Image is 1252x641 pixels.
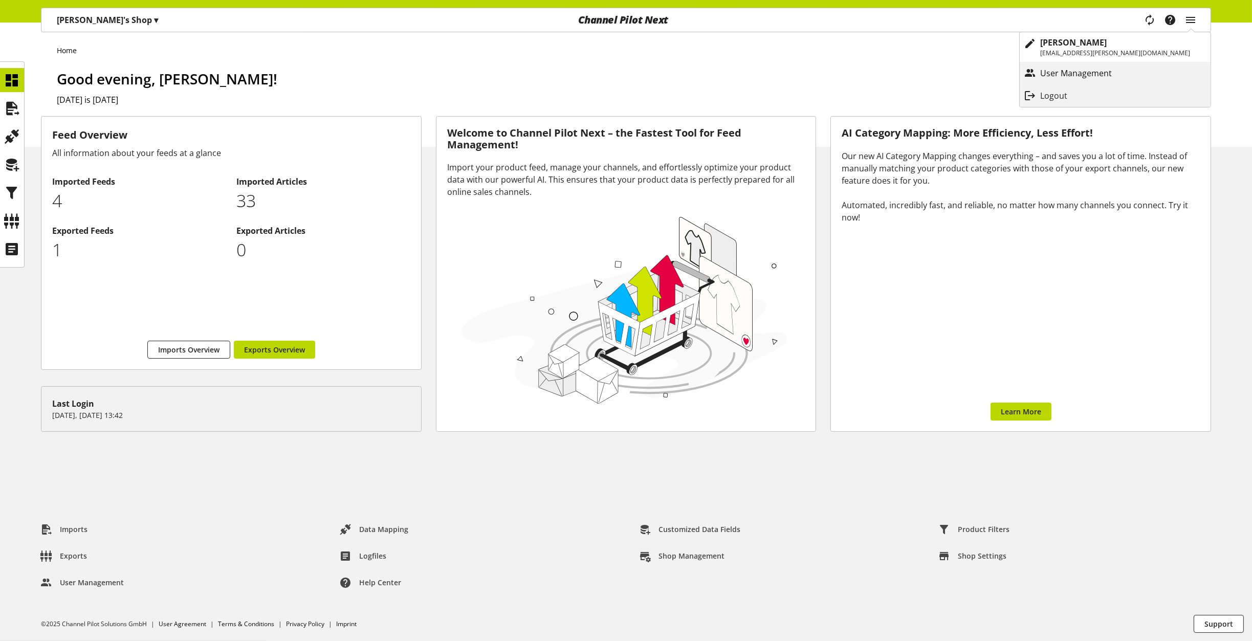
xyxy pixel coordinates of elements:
nav: main navigation [41,8,1211,32]
p: [DATE], [DATE] 13:42 [52,410,410,421]
a: Privacy Policy [286,620,324,628]
p: [EMAIL_ADDRESS][PERSON_NAME][DOMAIN_NAME] [1040,49,1190,58]
span: Help center [359,577,401,588]
p: [PERSON_NAME]'s Shop [57,14,158,26]
p: 33 [236,188,410,214]
div: Last Login [52,397,410,410]
img: 78e1b9dcff1e8392d83655fcfc870417.svg [457,211,793,408]
span: Logfiles [359,550,386,561]
a: Exports Overview [234,341,315,359]
a: Customized Data Fields [631,520,749,539]
div: Our new AI Category Mapping changes everything – and saves you a lot of time. Instead of manually... [842,150,1200,224]
h3: Feed Overview [52,127,410,143]
a: Imprint [336,620,357,628]
a: Exports [33,547,95,565]
span: Data Mapping [359,524,408,535]
div: Import your product feed, manage your channels, and effortlessly optimize your product data with ... [447,161,805,198]
p: User Management [1040,67,1132,79]
h2: Exported Articles [236,225,410,237]
span: User Management [60,577,124,588]
p: Logout [1040,90,1088,102]
span: Imports [60,524,87,535]
a: Learn More [991,403,1051,421]
li: ©2025 Channel Pilot Solutions GmbH [41,620,159,629]
p: 1 [52,237,226,263]
a: [PERSON_NAME][EMAIL_ADDRESS][PERSON_NAME][DOMAIN_NAME] [1020,32,1211,62]
span: ▾ [154,14,158,26]
h2: Exported Feeds [52,225,226,237]
a: Help center [332,573,409,592]
span: Exports Overview [244,344,305,355]
p: 0 [236,237,410,263]
a: User Management [1020,64,1211,82]
span: Support [1204,618,1233,629]
a: Shop Management [631,547,733,565]
a: Terms & Conditions [218,620,274,628]
span: Shop Settings [958,550,1006,561]
span: Exports [60,550,87,561]
b: [PERSON_NAME] [1040,37,1107,48]
span: Shop Management [658,550,724,561]
a: User Agreement [159,620,206,628]
h2: [DATE] is [DATE] [57,94,1211,106]
a: Shop Settings [931,547,1015,565]
h3: AI Category Mapping: More Efficiency, Less Effort! [842,127,1200,139]
h2: Imported Feeds [52,175,226,188]
span: Imports Overview [158,344,219,355]
h3: Welcome to Channel Pilot Next – the Fastest Tool for Feed Management! [447,127,805,150]
div: All information about your feeds at a glance [52,147,410,159]
span: Learn More [1001,406,1041,417]
a: Imports [33,520,96,539]
button: Support [1194,615,1244,633]
span: Product Filters [958,524,1009,535]
span: Good evening, [PERSON_NAME]! [57,69,277,89]
a: Data Mapping [332,520,416,539]
a: Imports Overview [147,341,230,359]
a: User Management [33,573,132,592]
h2: Imported Articles [236,175,410,188]
a: Product Filters [931,520,1018,539]
a: Logfiles [332,547,394,565]
p: 4 [52,188,226,214]
span: Customized Data Fields [658,524,740,535]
